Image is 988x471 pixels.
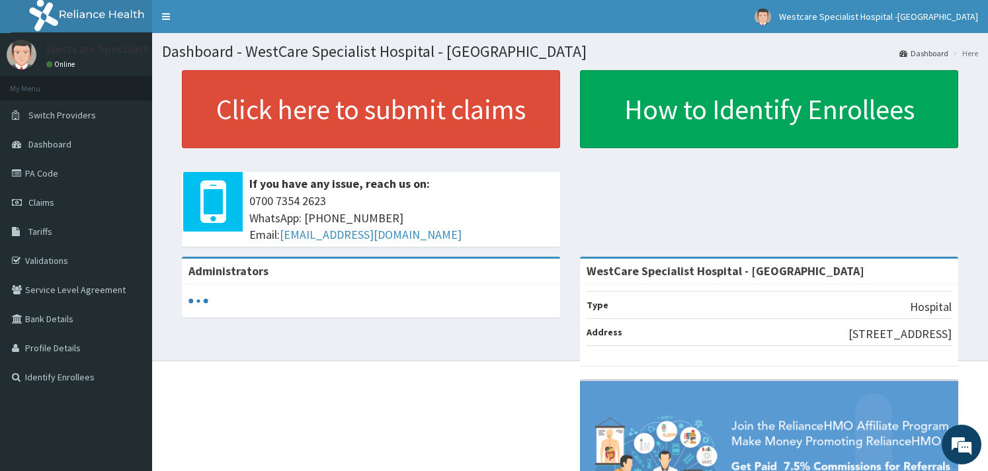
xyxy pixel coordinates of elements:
span: Switch Providers [28,109,96,121]
strong: WestCare Specialist Hospital - [GEOGRAPHIC_DATA] [587,263,864,278]
span: Tariffs [28,226,52,237]
a: Click here to submit claims [182,70,560,148]
span: Dashboard [28,138,71,150]
a: Online [46,60,78,69]
span: 0700 7354 2623 WhatsApp: [PHONE_NUMBER] Email: [249,193,554,243]
b: Address [587,326,622,338]
span: Claims [28,196,54,208]
svg: audio-loading [188,291,208,311]
b: If you have any issue, reach us on: [249,176,430,191]
p: Westcare Specialist Hospital -[GEOGRAPHIC_DATA] [46,43,311,55]
span: Westcare Specialist Hospital -[GEOGRAPHIC_DATA] [779,11,978,22]
img: User Image [7,40,36,69]
h1: Dashboard - WestCare Specialist Hospital - [GEOGRAPHIC_DATA] [162,43,978,60]
p: [STREET_ADDRESS] [848,325,952,343]
p: Hospital [910,298,952,316]
b: Type [587,299,608,311]
a: Dashboard [899,48,948,59]
a: [EMAIL_ADDRESS][DOMAIN_NAME] [280,227,462,242]
b: Administrators [188,263,268,278]
img: User Image [755,9,771,25]
li: Here [950,48,978,59]
a: How to Identify Enrollees [580,70,958,148]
